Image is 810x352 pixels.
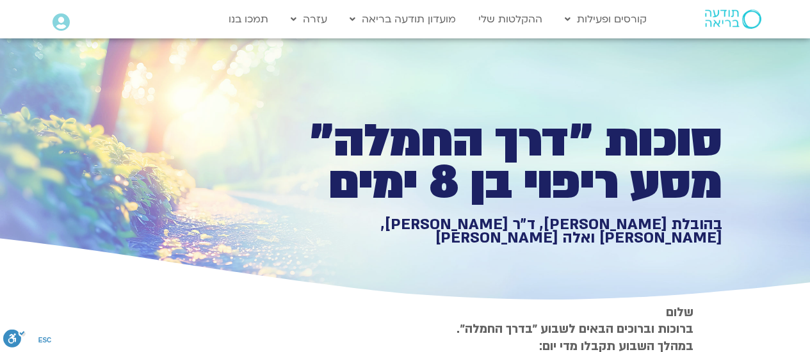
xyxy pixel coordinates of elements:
[222,7,275,31] a: תמכו בנו
[666,304,693,321] strong: שלום
[279,120,722,204] h1: סוכות ״דרך החמלה״ מסע ריפוי בן 8 ימים
[558,7,653,31] a: קורסים ופעילות
[343,7,462,31] a: מועדון תודעה בריאה
[279,218,722,245] h1: בהובלת [PERSON_NAME], ד״ר [PERSON_NAME], [PERSON_NAME] ואלה [PERSON_NAME]
[472,7,549,31] a: ההקלטות שלי
[705,10,761,29] img: תודעה בריאה
[284,7,334,31] a: עזרה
